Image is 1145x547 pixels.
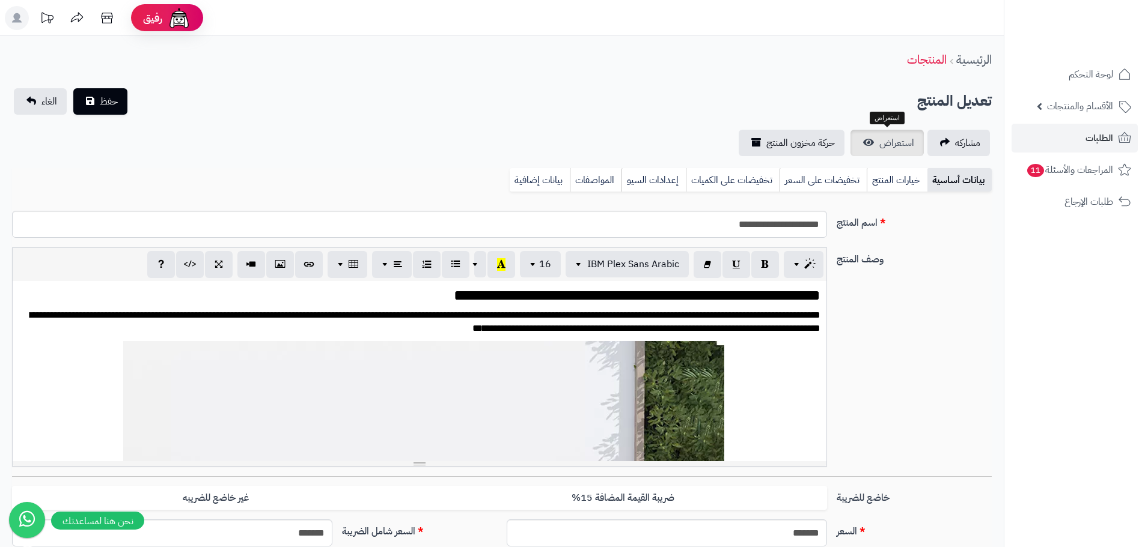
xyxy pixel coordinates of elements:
[570,168,621,192] a: المواصفات
[539,257,551,271] span: 16
[621,168,686,192] a: إعدادات السيو
[832,519,997,539] label: السعر
[870,112,905,125] div: استعراض
[420,486,827,510] label: ضريبة القيمة المضافة 15%
[956,50,992,68] a: الرئيسية
[73,88,127,115] button: حفظ
[1069,66,1113,83] span: لوحة التحكم
[850,130,924,156] a: استعراض
[100,94,118,109] span: حفظ
[520,251,561,277] button: 16
[1085,130,1113,147] span: الطلبات
[832,486,997,505] label: خاضع للضريبة
[566,251,689,277] button: IBM Plex Sans Arabic
[1027,164,1044,177] span: 11
[780,168,867,192] a: تخفيضات على السعر
[955,136,980,150] span: مشاركه
[12,486,420,510] label: غير خاضع للضريبه
[1047,98,1113,115] span: الأقسام والمنتجات
[167,6,191,30] img: ai-face.png
[1012,60,1138,89] a: لوحة التحكم
[32,6,62,33] a: تحديثات المنصة
[867,168,927,192] a: خيارات المنتج
[879,136,914,150] span: استعراض
[927,168,992,192] a: بيانات أساسية
[14,88,67,115] a: الغاء
[143,11,162,25] span: رفيق
[739,130,844,156] a: حركة مخزون المنتج
[510,168,570,192] a: بيانات إضافية
[1012,187,1138,216] a: طلبات الإرجاع
[1064,193,1113,210] span: طلبات الإرجاع
[832,211,997,230] label: اسم المنتج
[1012,156,1138,184] a: المراجعات والأسئلة11
[686,168,780,192] a: تخفيضات على الكميات
[917,89,992,113] h2: تعديل المنتج
[587,257,679,271] span: IBM Plex Sans Arabic
[927,130,990,156] a: مشاركه
[337,519,502,539] label: السعر شامل الضريبة
[1063,34,1134,59] img: logo-2.png
[41,94,57,109] span: الغاء
[1012,124,1138,153] a: الطلبات
[907,50,947,68] a: المنتجات
[832,247,997,267] label: وصف المنتج
[1026,162,1113,178] span: المراجعات والأسئلة
[766,136,835,150] span: حركة مخزون المنتج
